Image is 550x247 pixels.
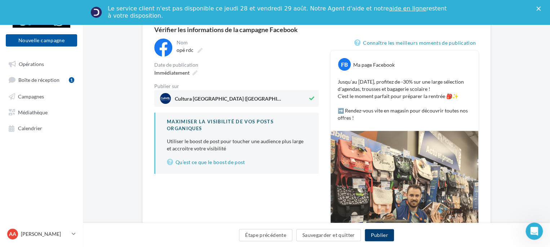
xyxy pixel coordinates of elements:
[167,138,307,152] p: Utiliser le boost de post pour toucher une audience plus large et accroitre votre visibilité
[354,39,479,47] a: Connaître les meilleurs moments de publication
[6,34,77,47] button: Nouvelle campagne
[525,222,543,240] iframe: Intercom live chat
[167,158,307,167] a: Qu’est ce que le boost de post
[18,77,59,83] span: Boîte de réception
[239,229,292,241] button: Étape précédente
[18,125,42,131] span: Calendrier
[69,77,74,83] div: 1
[338,58,351,71] div: FB
[4,73,79,86] a: Boîte de réception1
[167,118,307,132] div: Maximiser la visibilité de vos posts organiques
[365,229,394,241] button: Publier
[389,5,426,12] a: aide en ligne
[19,61,44,67] span: Opérations
[4,89,79,102] a: Campagnes
[154,26,479,33] div: Vérifier les informations de la campagne Facebook
[338,78,471,122] p: Jusqu’au [DATE], profitez de -30% sur une large sélection d’agendas, trousses et bagagerie scolai...
[177,40,317,45] div: Nom
[6,227,77,241] a: AA [PERSON_NAME]
[154,84,319,89] div: Publier sur
[21,230,69,238] p: [PERSON_NAME]
[154,62,319,67] div: Date de publication
[4,105,79,118] a: Médiathèque
[296,229,361,241] button: Sauvegarder et quitter
[18,93,44,99] span: Campagnes
[536,6,544,11] div: Fermer
[175,96,283,104] span: Cultura [GEOGRAPHIC_DATA] ([GEOGRAPHIC_DATA])
[177,47,194,53] span: opé rdc
[4,57,79,70] a: Opérations
[9,230,16,238] span: AA
[108,5,448,19] div: Le service client n'est pas disponible ce jeudi 28 et vendredi 29 août. Notre Agent d'aide et not...
[90,6,102,18] img: Profile image for Service-Client
[4,121,79,134] a: Calendrier
[353,61,395,69] div: Ma page Facebook
[18,109,48,115] span: Médiathèque
[154,70,190,76] span: Immédiatement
